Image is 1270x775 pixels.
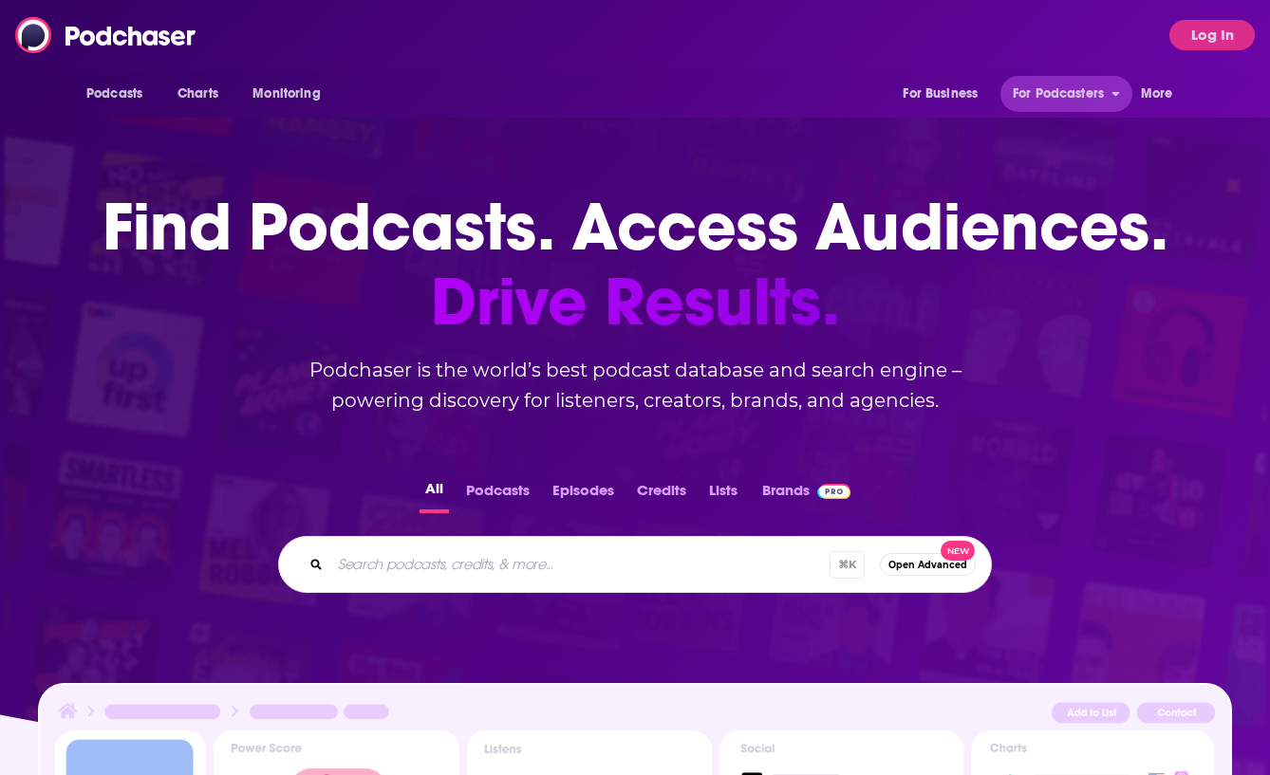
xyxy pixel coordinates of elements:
button: Lists [703,476,743,513]
button: Podcasts [460,476,535,513]
h2: Podchaser is the world’s best podcast database and search engine – powering discovery for listene... [255,355,1015,415]
a: BrandsPodchaser Pro [762,476,850,513]
button: All [420,476,449,513]
span: For Business [903,81,978,107]
button: Open AdvancedNew [880,553,976,576]
img: Podchaser - Follow, Share and Rate Podcasts [15,17,197,53]
span: Podcasts [86,81,142,107]
div: Search podcasts, credits, & more... [278,536,992,593]
span: Drive Results. [103,265,1168,340]
img: Podcast Insights Header [55,700,1215,730]
button: open menu [889,76,1001,112]
button: Credits [631,476,692,513]
button: open menu [73,76,167,112]
button: Log In [1169,20,1255,50]
button: open menu [1128,76,1197,112]
button: open menu [239,76,345,112]
button: Episodes [547,476,620,513]
span: More [1141,81,1173,107]
input: Search podcasts, credits, & more... [330,549,830,580]
h1: Find Podcasts. Access Audiences. [103,190,1168,340]
span: Open Advanced [888,560,967,570]
span: For Podcasters [1013,81,1104,107]
span: New [941,541,975,561]
span: ⌘ K [830,551,865,579]
a: Charts [165,76,230,112]
button: open menu [1000,76,1131,112]
span: Charts [177,81,218,107]
span: Monitoring [252,81,320,107]
img: Podchaser Pro [817,484,850,499]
